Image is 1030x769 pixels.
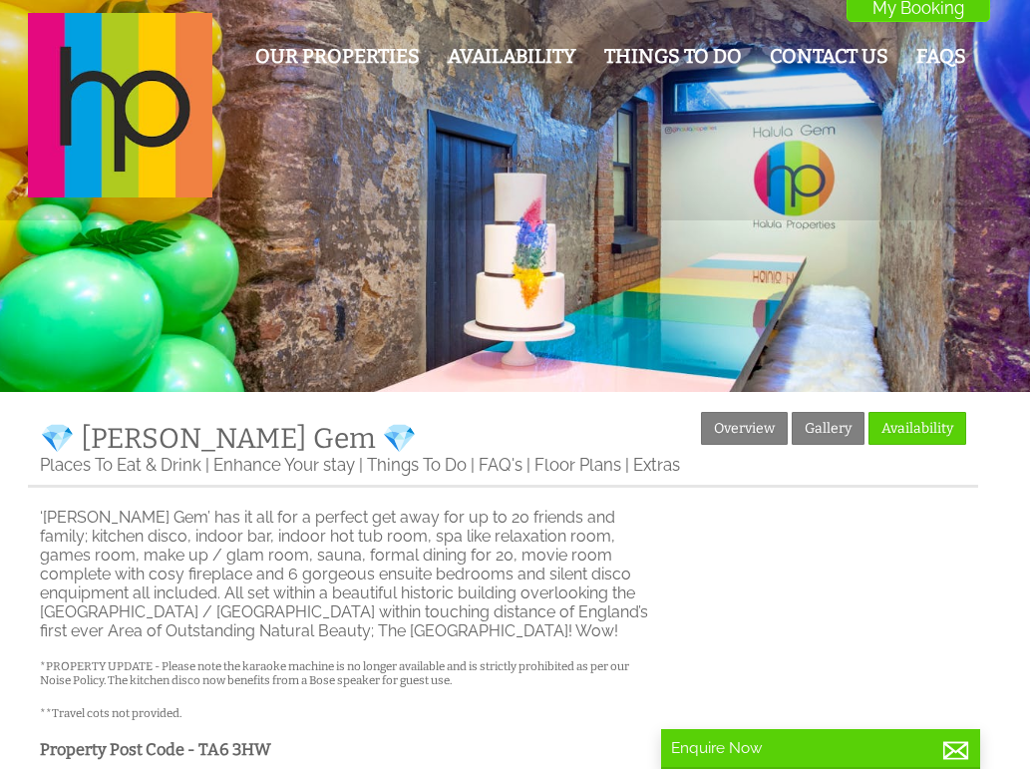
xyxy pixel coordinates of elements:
[604,45,742,68] a: Things To Do
[534,455,621,475] a: Floor Plans
[448,45,576,68] a: Availability
[367,455,467,475] a: Things To Do
[40,659,649,687] h5: *PROPERTY UPDATE - Please note the karaoke machine is no longer available and is strictly prohibi...
[916,45,966,68] a: FAQs
[255,45,420,68] a: Our Properties
[479,455,522,475] a: FAQ's
[770,45,888,68] a: Contact Us
[213,455,355,475] a: Enhance Your stay
[671,739,970,757] p: Enquire Now
[792,412,864,445] a: Gallery
[701,412,788,445] a: Overview
[28,13,212,197] img: Halula Properties
[40,422,417,455] a: 💎 [PERSON_NAME] Gem 💎
[40,740,271,759] strong: Property Post Code - TA6 3HW
[40,455,201,475] a: Places To Eat & Drink
[633,455,680,475] a: Extras
[40,508,649,640] p: ‘[PERSON_NAME] Gem’ has it all for a perfect get away for up to 20 friends and family; kitchen di...
[868,412,966,445] a: Availability
[40,706,649,720] h5: **Travel cots not provided.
